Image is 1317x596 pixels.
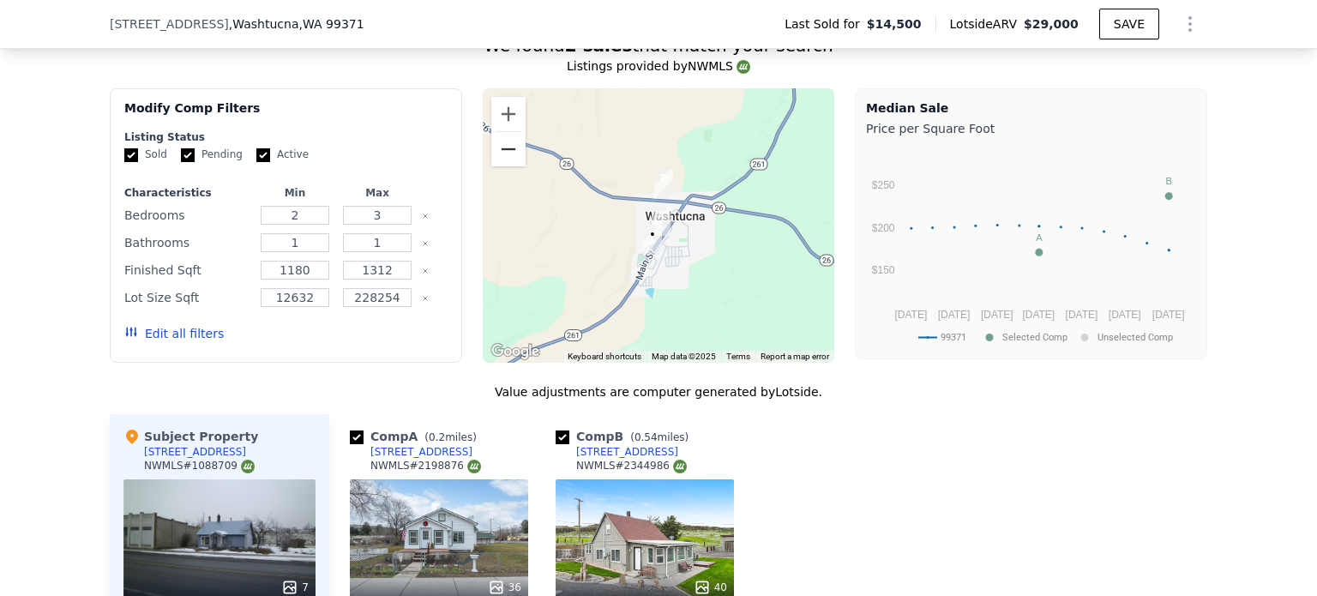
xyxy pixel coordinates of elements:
[491,97,526,131] button: Zoom in
[673,460,687,473] img: NWMLS Logo
[894,309,927,321] text: [DATE]
[694,579,727,596] div: 40
[422,240,429,247] button: Clear
[866,117,1196,141] div: Price per Square Foot
[1173,7,1207,41] button: Show Options
[144,459,255,473] div: NWMLS # 1088709
[623,431,695,443] span: ( miles)
[576,445,678,459] div: [STREET_ADDRESS]
[491,132,526,166] button: Zoom out
[866,99,1196,117] div: Median Sale
[1022,309,1055,321] text: [DATE]
[350,445,472,459] a: [STREET_ADDRESS]
[256,148,270,162] input: Active
[726,352,750,361] a: Terms (opens in new tab)
[256,147,309,162] label: Active
[1152,309,1185,321] text: [DATE]
[1002,332,1067,343] text: Selected Comp
[370,445,472,459] div: [STREET_ADDRESS]
[181,148,195,162] input: Pending
[1024,17,1079,31] span: $29,000
[872,179,895,191] text: $250
[866,141,1196,355] svg: A chart.
[634,431,658,443] span: 0.54
[181,147,243,162] label: Pending
[737,60,750,74] img: NWMLS Logo
[487,340,544,363] a: Open this area in Google Maps (opens a new window)
[1066,309,1098,321] text: [DATE]
[110,15,229,33] span: [STREET_ADDRESS]
[941,332,966,343] text: 99371
[350,428,484,445] div: Comp A
[467,460,481,473] img: NWMLS Logo
[144,445,246,459] div: [STREET_ADDRESS]
[124,99,448,130] div: Modify Comp Filters
[487,340,544,363] img: Google
[340,186,415,200] div: Max
[110,383,1207,400] div: Value adjustments are computer generated by Lotside .
[938,309,971,321] text: [DATE]
[124,286,250,310] div: Lot Size Sqft
[654,170,673,199] div: 2024 E Highway 26
[981,309,1013,321] text: [DATE]
[124,148,138,162] input: Sold
[418,431,483,443] span: ( miles)
[281,579,309,596] div: 7
[257,186,333,200] div: Min
[1109,309,1141,321] text: [DATE]
[241,460,255,473] img: NWMLS Logo
[576,459,687,473] div: NWMLS # 2344986
[124,203,250,227] div: Bedrooms
[124,130,448,144] div: Listing Status
[872,264,895,276] text: $150
[556,445,678,459] a: [STREET_ADDRESS]
[761,352,829,361] a: Report a map error
[1166,176,1172,186] text: B
[429,431,445,443] span: 0.2
[872,222,895,234] text: $200
[124,258,250,282] div: Finished Sqft
[1097,332,1173,343] text: Unselected Comp
[124,186,250,200] div: Characteristics
[568,351,641,363] button: Keyboard shortcuts
[370,459,481,473] div: NWMLS # 2198876
[229,15,364,33] span: , Washtucna
[124,147,167,162] label: Sold
[110,57,1207,75] div: Listings provided by NWMLS
[1036,232,1043,243] text: A
[422,268,429,274] button: Clear
[867,15,922,33] span: $14,500
[950,15,1024,33] span: Lotside ARV
[556,428,695,445] div: Comp B
[123,428,258,445] div: Subject Property
[643,226,662,255] div: 235 S Main St
[299,17,364,31] span: , WA 99371
[124,325,224,342] button: Edit all filters
[124,231,250,255] div: Bathrooms
[1099,9,1159,39] button: SAVE
[422,295,429,302] button: Clear
[422,213,429,220] button: Clear
[652,207,671,236] div: 170 N Main St
[652,352,716,361] span: Map data ©2025
[488,579,521,596] div: 36
[785,15,867,33] span: Last Sold for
